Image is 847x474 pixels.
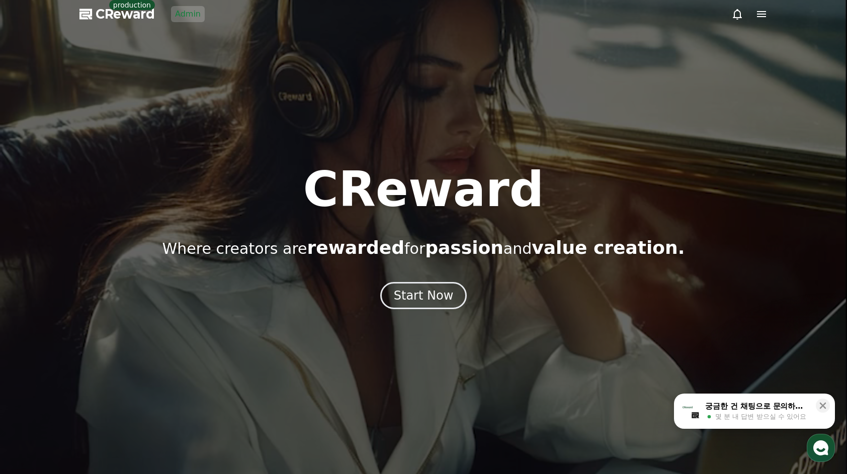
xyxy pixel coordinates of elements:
p: Where creators are for and [162,238,685,258]
a: Admin [171,6,205,22]
div: Start Now [394,288,454,304]
span: value creation. [532,237,685,258]
span: rewarded [307,237,404,258]
a: Start Now [380,292,467,302]
span: passion [425,237,503,258]
span: CReward [96,6,155,22]
h1: CReward [303,165,544,214]
a: CReward [79,6,155,22]
button: Start Now [380,282,467,309]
